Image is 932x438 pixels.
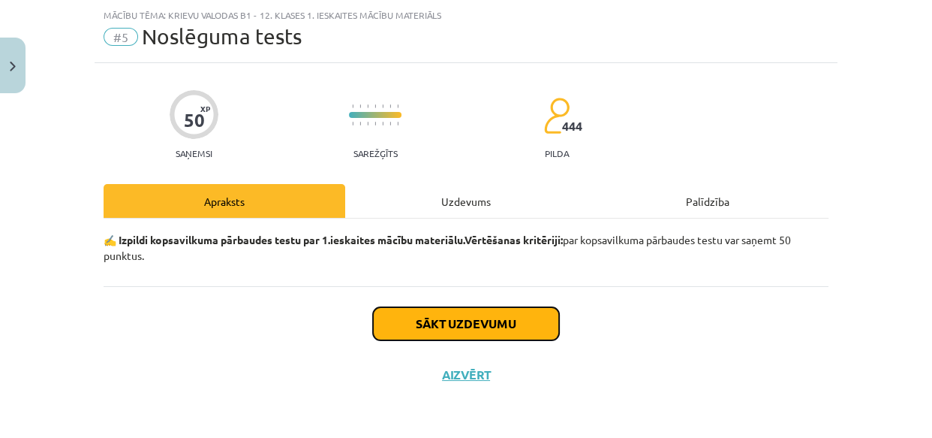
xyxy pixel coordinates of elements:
span: #5 [104,28,138,46]
img: icon-short-line-57e1e144782c952c97e751825c79c345078a6d821885a25fce030b3d8c18986b.svg [397,104,398,108]
span: Noslēguma tests [142,24,302,49]
button: Aizvērt [437,367,495,382]
img: icon-short-line-57e1e144782c952c97e751825c79c345078a6d821885a25fce030b3d8c18986b.svg [374,122,376,125]
button: Sākt uzdevumu [373,307,559,340]
div: Uzdevums [345,184,587,218]
img: icon-short-line-57e1e144782c952c97e751825c79c345078a6d821885a25fce030b3d8c18986b.svg [382,122,383,125]
img: icon-short-line-57e1e144782c952c97e751825c79c345078a6d821885a25fce030b3d8c18986b.svg [389,122,391,125]
p: pilda [545,148,569,159]
img: icon-short-line-57e1e144782c952c97e751825c79c345078a6d821885a25fce030b3d8c18986b.svg [359,122,361,125]
img: icon-short-line-57e1e144782c952c97e751825c79c345078a6d821885a25fce030b3d8c18986b.svg [397,122,398,125]
p: Saņemsi [170,148,218,159]
img: icon-short-line-57e1e144782c952c97e751825c79c345078a6d821885a25fce030b3d8c18986b.svg [352,104,353,108]
img: icon-short-line-57e1e144782c952c97e751825c79c345078a6d821885a25fce030b3d8c18986b.svg [374,104,376,108]
span: XP [200,104,210,113]
img: icon-close-lesson-0947bae3869378f0d4975bcd49f059093ad1ed9edebbc8119c70593378902aed.svg [10,62,16,71]
img: icon-short-line-57e1e144782c952c97e751825c79c345078a6d821885a25fce030b3d8c18986b.svg [352,122,353,125]
span: 444 [562,119,582,133]
img: icon-short-line-57e1e144782c952c97e751825c79c345078a6d821885a25fce030b3d8c18986b.svg [382,104,383,108]
img: icon-short-line-57e1e144782c952c97e751825c79c345078a6d821885a25fce030b3d8c18986b.svg [367,104,368,108]
p: par kopsavilkuma pārbaudes testu var saņemt 50 punktus. [104,232,828,264]
img: icon-short-line-57e1e144782c952c97e751825c79c345078a6d821885a25fce030b3d8c18986b.svg [359,104,361,108]
b: ✍️ Izpildi kopsavilkuma pārbaudes testu par 1.ieskaites mācību materiālu. [104,233,464,246]
img: icon-short-line-57e1e144782c952c97e751825c79c345078a6d821885a25fce030b3d8c18986b.svg [367,122,368,125]
p: Sarežģīts [353,148,398,159]
div: Mācību tēma: Krievu valodas b1 - 12. klases 1. ieskaites mācību materiāls [104,10,828,20]
div: Palīdzība [587,184,828,218]
img: icon-short-line-57e1e144782c952c97e751825c79c345078a6d821885a25fce030b3d8c18986b.svg [389,104,391,108]
div: Apraksts [104,184,345,218]
img: students-c634bb4e5e11cddfef0936a35e636f08e4e9abd3cc4e673bd6f9a4125e45ecb1.svg [543,97,570,134]
div: 50 [184,110,205,131]
strong: Vērtēšanas kritēriji: [464,233,563,246]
